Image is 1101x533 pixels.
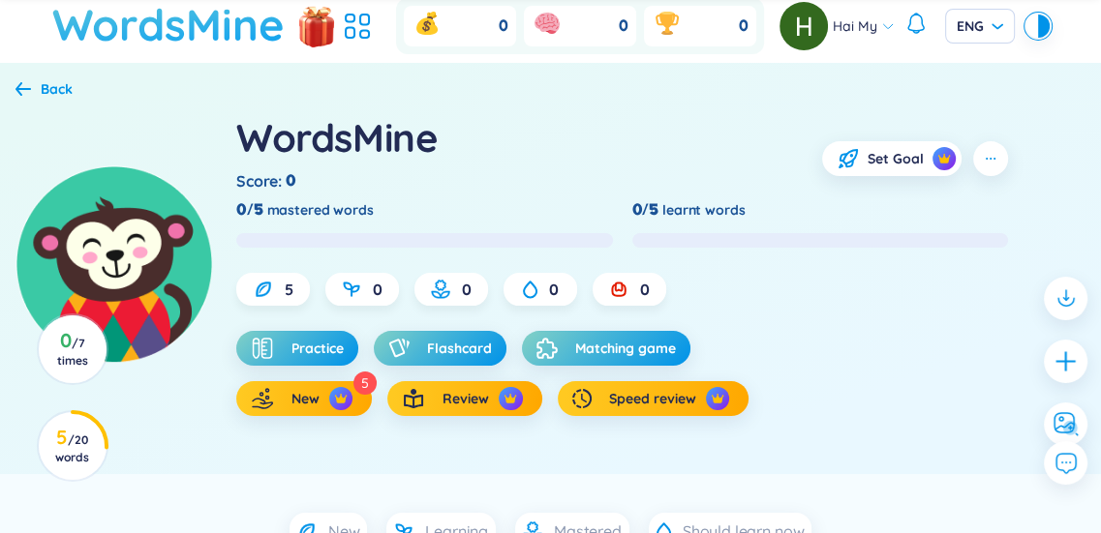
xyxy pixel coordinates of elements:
[499,15,508,37] span: 0
[50,333,94,368] h3: 0
[236,199,263,221] div: 0/5
[236,111,438,163] div: WordsMine
[822,141,962,176] button: Set Goalcrown icon
[522,331,690,366] button: Matching game
[957,16,1003,36] span: ENG
[632,199,659,221] div: 0/5
[937,152,951,165] img: crown icon
[373,279,382,300] span: 0
[427,339,492,358] span: Flashcard
[55,432,89,464] span: / 20 words
[41,78,73,100] div: Back
[780,2,828,50] img: avatar
[443,389,489,408] span: Review
[57,336,88,368] span: / 7 times
[868,149,924,168] span: Set Goal
[575,339,676,358] span: Matching game
[504,392,517,405] img: crown icon
[662,199,745,221] span: learnt words
[15,82,73,100] a: Back
[334,392,348,405] img: crown icon
[50,429,94,464] h3: 5
[640,279,650,300] span: 0
[236,381,372,416] button: Newcrown icon
[833,15,877,37] span: Hai My
[236,331,358,366] button: Practice
[780,2,833,50] a: avatar
[353,371,377,395] div: 5
[285,279,293,300] span: 5
[291,389,320,408] span: New
[711,392,724,405] img: crown icon
[1054,349,1078,373] span: plus
[387,381,541,416] button: Reviewcrown icon
[549,279,559,300] span: 0
[374,331,506,366] button: Flashcard
[291,339,344,358] span: Practice
[558,381,749,416] button: Speed reviewcrown icon
[619,15,628,37] span: 0
[286,170,296,192] span: 0
[462,279,472,300] span: 0
[609,389,696,408] span: Speed review
[267,199,374,221] span: mastered words
[236,170,300,192] div: Score :
[739,15,749,37] span: 0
